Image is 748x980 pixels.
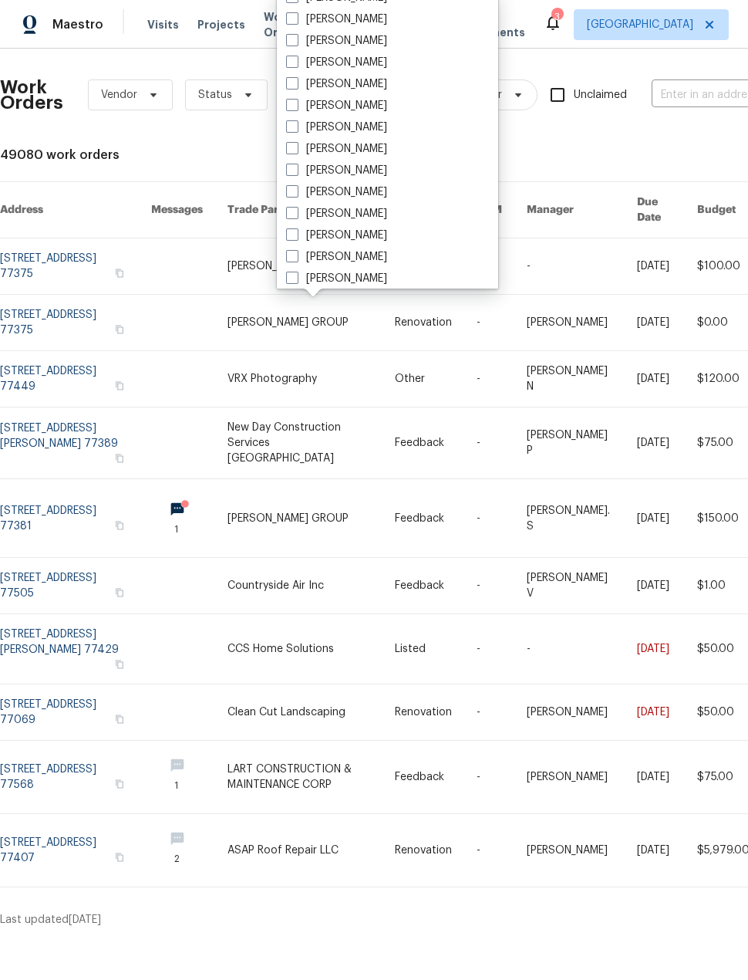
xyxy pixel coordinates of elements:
[215,182,382,238] th: Trade Partner
[382,558,464,614] td: Feedback
[215,684,382,741] td: Clean Cut Landscaping
[113,451,126,465] button: Copy Address
[587,17,693,32] span: [GEOGRAPHIC_DATA]
[286,206,387,221] label: [PERSON_NAME]
[101,87,137,103] span: Vendor
[286,76,387,92] label: [PERSON_NAME]
[514,351,625,407] td: [PERSON_NAME] N
[514,295,625,351] td: [PERSON_NAME]
[464,407,514,479] td: -
[286,271,387,286] label: [PERSON_NAME]
[286,163,387,178] label: [PERSON_NAME]
[286,184,387,200] label: [PERSON_NAME]
[215,238,382,295] td: [PERSON_NAME] GROUP
[382,741,464,814] td: Feedback
[464,614,514,684] td: -
[464,558,514,614] td: -
[113,712,126,726] button: Copy Address
[215,351,382,407] td: VRX Photography
[464,741,514,814] td: -
[286,228,387,243] label: [PERSON_NAME]
[625,182,685,238] th: Due Date
[514,479,625,558] td: [PERSON_NAME]. S
[264,9,303,40] span: Work Orders
[113,657,126,671] button: Copy Address
[215,741,382,814] td: LART CONSTRUCTION & MAINTENANCE CORP
[514,182,625,238] th: Manager
[514,238,625,295] td: -
[464,351,514,407] td: -
[113,379,126,393] button: Copy Address
[113,777,126,791] button: Copy Address
[464,684,514,741] td: -
[197,17,245,32] span: Projects
[382,407,464,479] td: Feedback
[286,33,387,49] label: [PERSON_NAME]
[113,323,126,336] button: Copy Address
[514,407,625,479] td: [PERSON_NAME] P
[464,479,514,558] td: -
[382,684,464,741] td: Renovation
[69,914,101,925] span: [DATE]
[574,87,627,103] span: Unclaimed
[464,814,514,887] td: -
[514,558,625,614] td: [PERSON_NAME] V
[52,17,103,32] span: Maestro
[514,614,625,684] td: -
[215,295,382,351] td: [PERSON_NAME] GROUP
[382,614,464,684] td: Listed
[514,741,625,814] td: [PERSON_NAME]
[286,141,387,157] label: [PERSON_NAME]
[382,351,464,407] td: Other
[215,614,382,684] td: CCS Home Solutions
[514,684,625,741] td: [PERSON_NAME]
[147,17,179,32] span: Visits
[286,55,387,70] label: [PERSON_NAME]
[286,120,387,135] label: [PERSON_NAME]
[382,479,464,558] td: Feedback
[382,814,464,887] td: Renovation
[382,295,464,351] td: Renovation
[113,586,126,600] button: Copy Address
[286,249,387,265] label: [PERSON_NAME]
[215,814,382,887] td: ASAP Roof Repair LLC
[514,814,625,887] td: [PERSON_NAME]
[286,98,387,113] label: [PERSON_NAME]
[286,12,387,27] label: [PERSON_NAME]
[113,850,126,864] button: Copy Address
[464,295,514,351] td: -
[198,87,232,103] span: Status
[139,182,215,238] th: Messages
[113,519,126,532] button: Copy Address
[551,9,562,25] div: 3
[113,266,126,280] button: Copy Address
[215,558,382,614] td: Countryside Air Inc
[215,407,382,479] td: New Day Construction Services [GEOGRAPHIC_DATA]
[215,479,382,558] td: [PERSON_NAME] GROUP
